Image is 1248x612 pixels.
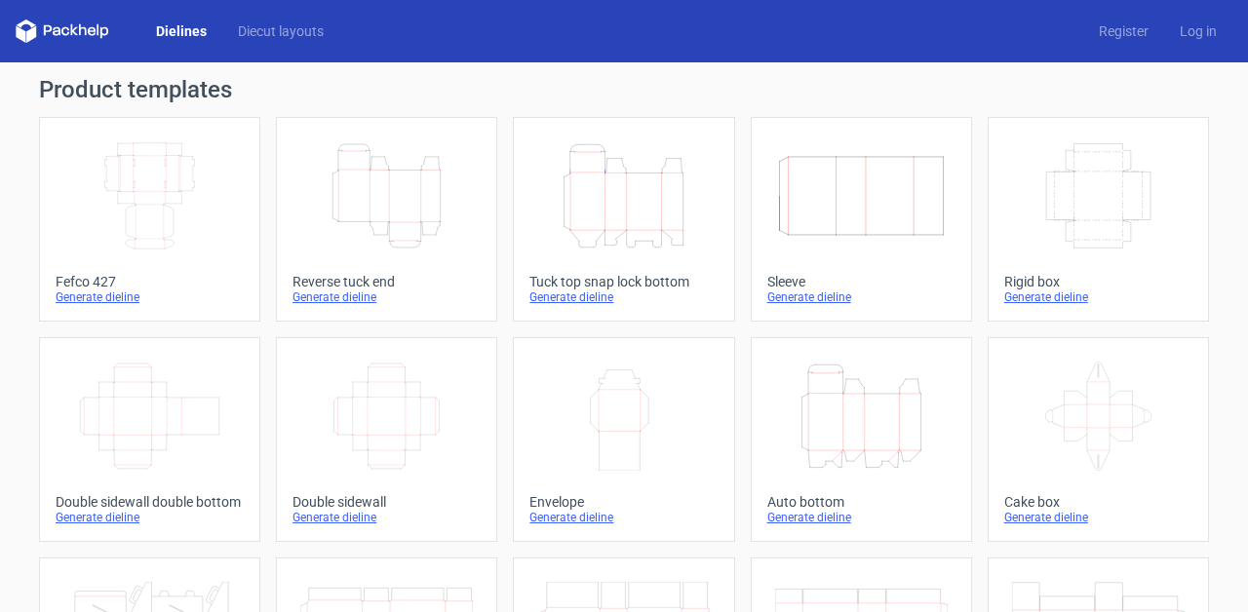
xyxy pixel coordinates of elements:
a: Double sidewall double bottomGenerate dieline [39,337,260,542]
div: Double sidewall double bottom [56,494,244,510]
a: EnvelopeGenerate dieline [513,337,734,542]
a: Register [1083,21,1164,41]
a: Diecut layouts [222,21,339,41]
div: Generate dieline [292,510,481,525]
div: Cake box [1004,494,1192,510]
div: Fefco 427 [56,274,244,289]
a: SleeveGenerate dieline [751,117,972,322]
div: Rigid box [1004,274,1192,289]
div: Tuck top snap lock bottom [529,274,718,289]
a: Reverse tuck endGenerate dieline [276,117,497,322]
a: Tuck top snap lock bottomGenerate dieline [513,117,734,322]
div: Double sidewall [292,494,481,510]
div: Reverse tuck end [292,274,481,289]
div: Generate dieline [767,510,955,525]
div: Generate dieline [767,289,955,305]
div: Generate dieline [292,289,481,305]
h1: Product templates [39,78,1209,101]
div: Sleeve [767,274,955,289]
a: Cake boxGenerate dieline [988,337,1209,542]
div: Generate dieline [529,289,718,305]
div: Generate dieline [56,510,244,525]
div: Auto bottom [767,494,955,510]
div: Envelope [529,494,718,510]
a: Log in [1164,21,1232,41]
a: Dielines [140,21,222,41]
div: Generate dieline [56,289,244,305]
div: Generate dieline [1004,289,1192,305]
a: Rigid boxGenerate dieline [988,117,1209,322]
div: Generate dieline [1004,510,1192,525]
a: Auto bottomGenerate dieline [751,337,972,542]
div: Generate dieline [529,510,718,525]
a: Double sidewallGenerate dieline [276,337,497,542]
a: Fefco 427Generate dieline [39,117,260,322]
